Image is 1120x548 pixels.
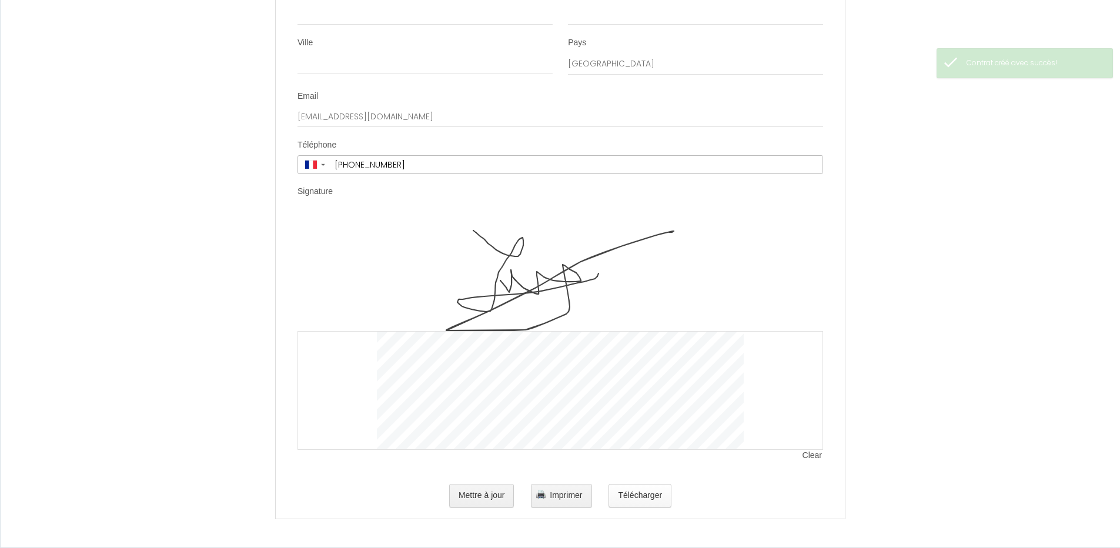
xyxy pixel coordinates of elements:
label: Ville [297,37,313,49]
button: Télécharger [609,484,671,507]
label: Pays [568,37,586,49]
label: Signature [297,186,333,198]
div: Contrat créé avec succès! [967,58,1101,69]
img: signature [377,213,744,331]
button: Imprimer [531,484,591,507]
span: ▼ [320,162,326,167]
span: Imprimer [550,490,582,500]
img: printer.png [536,490,546,499]
label: Email [297,91,318,102]
button: Mettre à jour [449,484,514,507]
label: Téléphone [297,139,336,151]
input: +33 6 12 34 56 78 [330,156,823,173]
span: Clear [803,450,823,462]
